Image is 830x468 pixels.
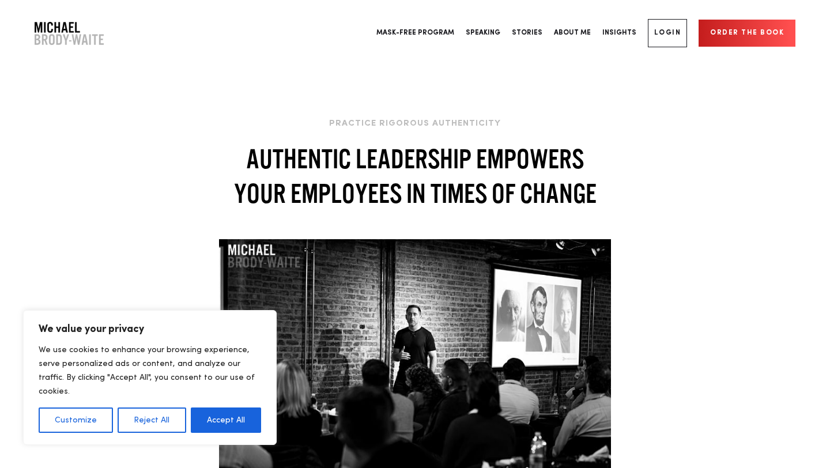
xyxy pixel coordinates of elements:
a: Insights [597,12,642,55]
a: About Me [548,12,597,55]
img: Company Logo [35,22,104,45]
button: Reject All [118,407,186,433]
a: Company Logo Company Logo [35,22,104,45]
h2: Authentic leadership empowers your employees in times of change [219,141,611,210]
a: Mask-Free Program [371,12,460,55]
p: We value your privacy [39,322,261,336]
a: Stories [506,12,548,55]
a: Login [648,19,688,47]
a: Order the book [699,20,795,47]
p: We use cookies to enhance your browsing experience, serve personalized ads or content, and analyz... [39,343,261,398]
button: Customize [39,407,113,433]
button: Accept All [191,407,261,433]
a: Speaking [460,12,506,55]
a: Practice Rigorous Authenticity [329,119,501,128]
div: We value your privacy [23,310,277,445]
